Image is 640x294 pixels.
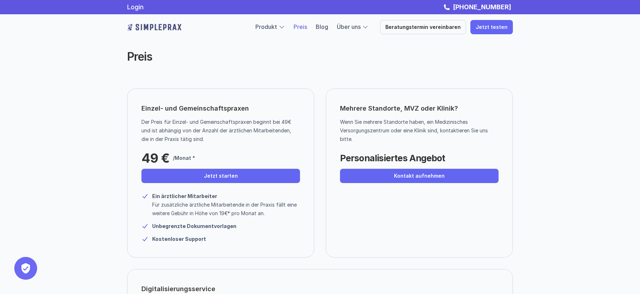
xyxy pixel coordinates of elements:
[476,24,507,30] p: Jetzt testen
[470,20,513,34] a: Jetzt testen
[141,103,249,114] p: Einzel- und Gemeinschaftspraxen
[204,173,238,179] p: Jetzt starten
[340,118,493,143] p: Wenn Sie mehrere Standorte haben, ein Medizinisches Versorgungszentrum oder eine Klinik sind, kon...
[152,236,206,242] strong: Kostenloser Support
[255,23,277,30] a: Produkt
[453,3,511,11] strong: [PHONE_NUMBER]
[340,151,445,165] p: Personalisiertes Angebot
[316,23,328,30] a: Blog
[173,154,195,162] p: /Monat *
[141,169,300,183] a: Jetzt starten
[337,23,361,30] a: Über uns
[451,3,513,11] a: [PHONE_NUMBER]
[394,173,445,179] p: Kontakt aufnehmen
[340,103,499,114] p: Mehrere Standorte, MVZ oder Klinik?
[294,23,307,30] a: Preis
[141,118,295,143] p: Der Preis für Einzel- und Gemeinschaftspraxen beginnt bei 49€ und ist abhängig von der Anzahl der...
[141,151,169,165] p: 49 €
[380,20,466,34] a: Beratungstermin vereinbaren
[127,3,144,11] a: Login
[152,201,300,218] p: Für zusätzliche ärztliche Mitarbeitende in der Praxis fällt eine weitere Gebühr in Höhe von 19€* ...
[127,50,395,64] h2: Preis
[340,169,499,183] a: Kontakt aufnehmen
[385,24,461,30] p: Beratungstermin vereinbaren
[152,223,236,229] strong: Unbegrenzte Dokumentvorlagen
[152,193,217,199] strong: Ein ärztlicher Mitarbeiter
